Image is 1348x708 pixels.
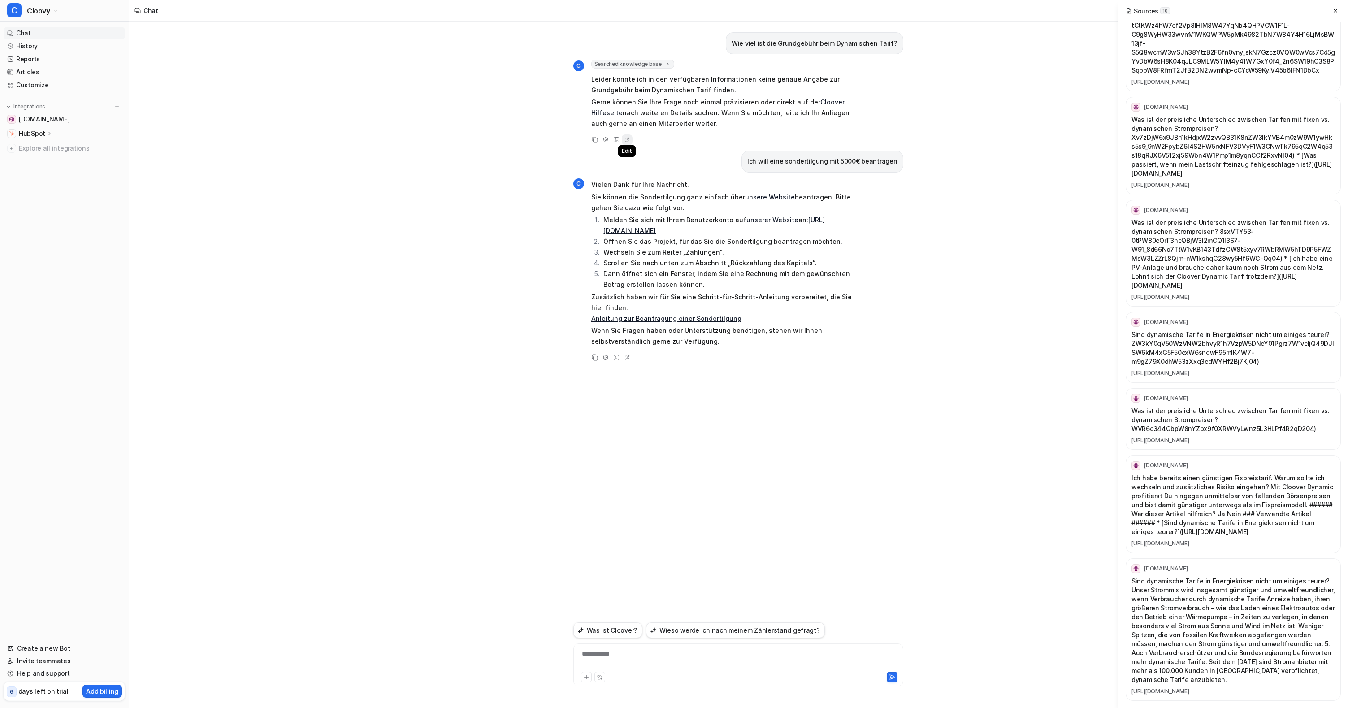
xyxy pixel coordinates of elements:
[1131,370,1335,377] a: [URL][DOMAIN_NAME]
[591,292,854,324] p: Zusätzlich haben wir für Sie eine Schritt-für-Schritt-Anleitung vorbereitet, die Sie hier finden:
[19,129,45,138] p: HubSpot
[4,142,125,155] a: Explore all integrations
[86,686,118,696] p: Add billing
[573,622,643,638] button: Was ist Cloover?
[1131,3,1335,75] p: Was ist der preisliche Unterschied zwischen Tarifen mit fixen vs. dynamischen Strompreisen? q4CW8...
[13,103,45,110] p: Integrations
[1131,540,1335,547] a: [URL][DOMAIN_NAME]
[591,179,854,190] p: Vielen Dank für Ihre Nachricht.
[591,192,854,213] p: Sie können die Sondertilgung ganz einfach über beantragen. Bitte gehen Sie dazu wie folgt vor:
[1160,7,1170,14] span: 10
[746,216,798,224] a: unserer Website
[143,6,158,15] div: Chat
[591,74,854,95] p: Leider konnte ich in den verfügbaren Informationen keine genaue Angabe zur Grundgebühr beim Dynam...
[4,66,125,78] a: Articles
[591,97,854,129] p: Gerne können Sie Ihre Frage noch einmal präzisieren oder direkt auf der nach weiteren Details suc...
[1131,294,1335,301] a: [URL][DOMAIN_NAME]
[9,131,14,136] img: HubSpot
[1133,463,1139,468] img: domain.com
[82,685,122,698] button: Add billing
[591,60,674,69] span: Searched knowledge base
[1133,566,1139,571] img: domain.com
[1144,104,1188,111] p: [DOMAIN_NAME]
[1131,78,1335,86] a: [URL][DOMAIN_NAME]
[573,178,584,189] span: C
[601,215,854,236] li: Melden Sie sich mit Ihrem Benutzerkonto auf an:
[4,642,125,655] a: Create a new Bot
[18,686,69,696] p: days left on trial
[4,102,48,111] button: Integrations
[591,325,854,347] p: Wenn Sie Fragen haben oder Unterstützung benötigen, stehen wir Ihnen selbstverständlich gerne zur...
[1133,319,1139,325] img: domain.com
[7,3,22,17] span: C
[4,655,125,667] a: Invite teammates
[1131,330,1335,366] p: Sind dynamische Tarife in Energiekrisen nicht um einiges teurer? ZW3kY0qV50WzVNW2bhvyR1h7VzpW5DNc...
[4,667,125,680] a: Help and support
[1144,462,1188,469] p: [DOMAIN_NAME]
[1144,565,1188,572] p: [DOMAIN_NAME]
[7,144,16,153] img: explore all integrations
[1131,474,1335,536] p: Ich habe bereits einen günstigen Fixpreistarif. Warum sollte ich wechseln und zusätzliches Risiko...
[1131,688,1335,695] a: [URL][DOMAIN_NAME]
[1131,577,1335,684] p: Sind dynamische Tarife in Energiekrisen nicht um einiges teurer? Unser Strommix wird insgesamt gü...
[732,38,897,49] p: Wie viel ist die Grundgebühr beim Dynamischen Tarif?
[1131,115,1335,178] p: Was ist der preisliche Unterschied zwischen Tarifen mit fixen vs. dynamischen Strompreisen? Xv7zD...
[1131,437,1335,444] a: [URL][DOMAIN_NAME]
[19,115,69,124] span: [DOMAIN_NAME]
[601,258,854,268] li: Scrollen Sie nach unten zum Abschnitt „Rückzahlung des Kapitals“.
[747,156,897,167] p: Ich will eine sondertilgung mit 5000€ beantragen
[646,622,825,638] button: Wieso werde ich nach meinem Zählerstand gefragt?
[1133,396,1139,401] img: domain.com
[4,53,125,65] a: Reports
[1131,181,1335,189] a: [URL][DOMAIN_NAME]
[1182,528,1248,535] a: [URL][DOMAIN_NAME]
[1133,104,1139,110] img: domain.com
[1144,207,1188,214] p: [DOMAIN_NAME]
[19,141,121,155] span: Explore all integrations
[601,247,854,258] li: Wechseln Sie zum Reiter „Zahlungen“.
[4,113,125,125] a: help.cloover.co[DOMAIN_NAME]
[1133,207,1139,213] img: domain.com
[4,79,125,91] a: Customize
[4,40,125,52] a: History
[27,4,50,17] span: Cloovy
[5,104,12,110] img: expand menu
[601,268,854,290] li: Dann öffnet sich ein Fenster, indem Sie eine Rechnung mit dem gewünschten Betrag erstellen lassen...
[591,98,845,117] a: Cloover Hilfeseite
[576,649,901,670] div: To enrich screen reader interactions, please activate Accessibility in Grammarly extension settings
[1126,6,1170,16] h2: Sources
[1144,319,1188,326] p: [DOMAIN_NAME]
[618,145,636,157] span: Edit
[1131,218,1335,290] p: Was ist der preisliche Unterschied zwischen Tarifen mit fixen vs. dynamischen Strompreisen? 8sxVT...
[10,688,13,696] p: 6
[1131,406,1335,433] p: Was ist der preisliche Unterschied zwischen Tarifen mit fixen vs. dynamischen Strompreisen? WVR6c...
[4,27,125,39] a: Chat
[1144,395,1188,402] p: [DOMAIN_NAME]
[745,193,795,201] a: unsere Website
[573,60,584,71] span: C
[591,315,741,322] a: Anleitung zur Beantragung einer Sondertilgung
[601,236,854,247] li: Öffnen Sie das Projekt, für das Sie die Sondertilgung beantragen möchten.
[9,117,14,122] img: help.cloover.co
[114,104,120,110] img: menu_add.svg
